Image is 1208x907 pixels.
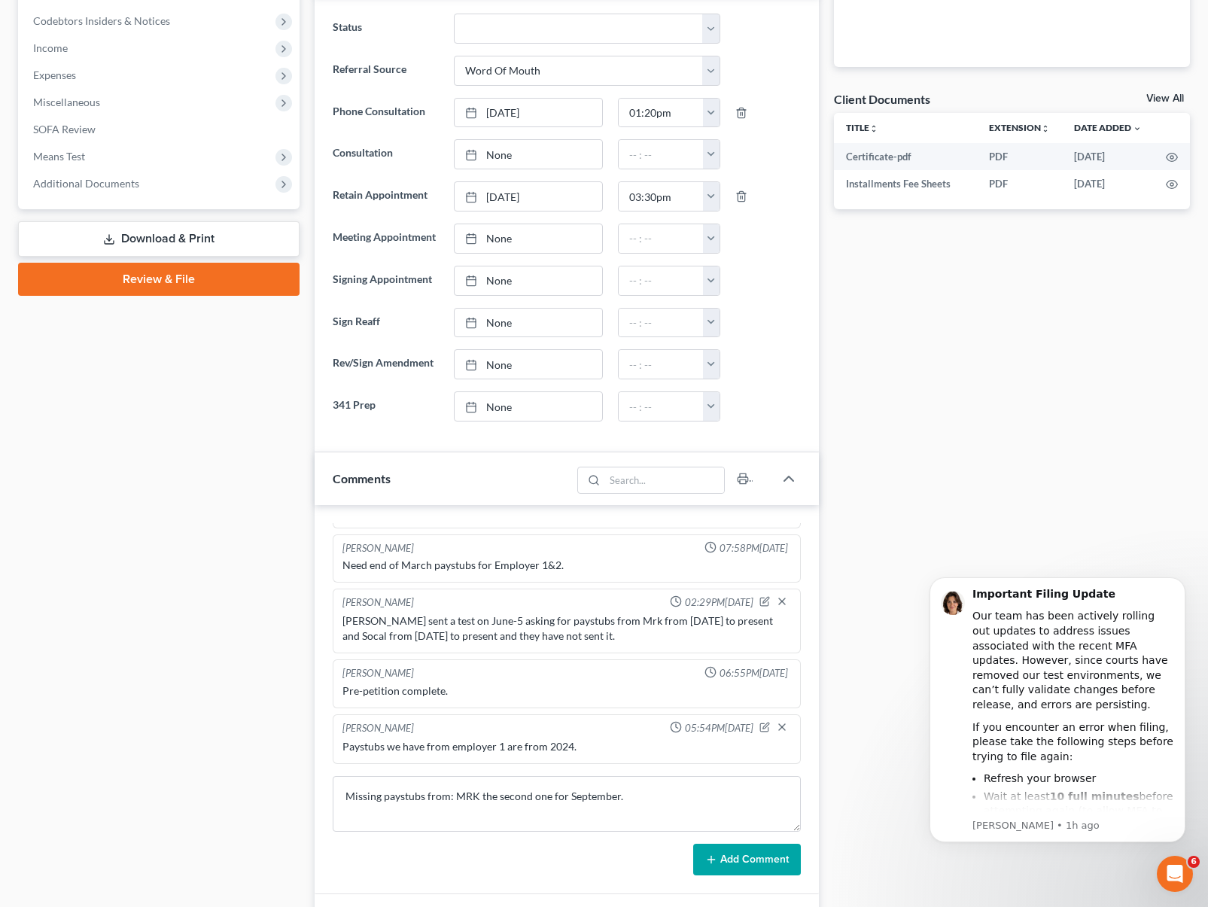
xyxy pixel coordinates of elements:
input: -- : -- [619,224,704,253]
img: Profile image for Lindsey [176,24,206,54]
a: Titleunfold_more [846,122,878,133]
span: 06:55PM[DATE] [720,666,788,680]
a: None [455,140,602,169]
span: Help [239,507,263,518]
div: Amendments [22,356,279,384]
td: Certificate-pdf [834,143,977,170]
td: Installments Fee Sheets [834,170,977,197]
span: Expenses [33,68,76,81]
label: Rev/Sign Amendment [325,349,446,379]
span: Codebtors Insiders & Notices [33,14,170,27]
a: Extensionunfold_more [989,122,1050,133]
iframe: Intercom live chat [1157,856,1193,892]
td: PDF [977,170,1062,197]
a: Date Added expand_more [1074,122,1142,133]
label: Status [325,14,446,44]
div: [PERSON_NAME] [342,541,414,555]
td: [DATE] [1062,143,1154,170]
a: SOFA Review [21,116,300,143]
span: 07:58PM[DATE] [720,541,788,555]
a: None [455,224,602,253]
div: We typically reply in a few hours [31,205,251,221]
p: Hi there! [30,107,271,132]
label: Retain Appointment [325,181,446,212]
span: Search for help [31,256,122,272]
label: Meeting Appointment [325,224,446,254]
td: PDF [977,143,1062,170]
img: Profile image for Emma [205,24,235,54]
span: 6 [1188,856,1200,868]
td: [DATE] [1062,170,1154,197]
input: -- : -- [619,309,704,337]
label: Consultation [325,139,446,169]
div: Statement of Financial Affairs - Payments Made in the Last 90 days [22,285,279,328]
button: Search for help [22,248,279,278]
div: [PERSON_NAME] [342,666,414,680]
a: None [455,350,602,379]
div: [PERSON_NAME] [342,721,414,736]
span: Comments [333,471,391,485]
span: Home [33,507,67,518]
img: logo [30,34,117,47]
input: Search... [605,467,725,493]
a: None [455,309,602,337]
input: -- : -- [619,99,704,127]
iframe: Intercom notifications message [907,559,1208,899]
button: Messages [100,470,200,530]
input: -- : -- [619,392,704,421]
div: Attorney's Disclosure of Compensation [22,328,279,356]
input: -- : -- [619,350,704,379]
a: [DATE] [455,99,602,127]
div: Paystubs we have from employer 1 are from 2024. [342,739,791,754]
span: Messages [125,507,177,518]
button: Add Comment [693,844,801,875]
p: How can we help? [30,132,271,158]
div: Client Documents [834,91,930,107]
i: expand_more [1133,124,1142,133]
input: -- : -- [619,266,704,295]
span: Miscellaneous [33,96,100,108]
a: None [455,266,602,295]
a: Review & File [18,263,300,296]
div: Amendments [31,362,252,378]
div: Statement of Financial Affairs - Property Repossessed, Foreclosed, Garnished, Attached, Seized, o... [31,390,252,437]
span: SOFA Review [33,123,96,135]
input: -- : -- [619,140,704,169]
span: 05:54PM[DATE] [685,721,753,735]
div: Need end of March paystubs for Employer 1&2. [342,558,791,573]
div: Statement of Financial Affairs - Property Repossessed, Foreclosed, Garnished, Attached, Seized, o... [22,384,279,443]
button: Help [201,470,301,530]
a: [DATE] [455,182,602,211]
span: Means Test [33,150,85,163]
a: Download & Print [18,221,300,257]
div: Statement of Financial Affairs - Payments Made in the Last 90 days [31,291,252,322]
div: Attorney's Disclosure of Compensation [31,334,252,350]
div: Pre-petition complete. [342,683,791,699]
i: unfold_more [1041,124,1050,133]
i: unfold_more [869,124,878,133]
span: Additional Documents [33,177,139,190]
label: Sign Reaff [325,308,446,338]
div: [PERSON_NAME] sent a test on June-5 asking for paystubs from Mrk from [DATE] to present and Socal... [342,613,791,644]
div: Close [259,24,286,51]
a: None [455,392,602,421]
label: Referral Source [325,56,446,86]
img: Profile image for James [148,24,178,54]
label: Phone Consultation [325,98,446,128]
label: Signing Appointment [325,266,446,296]
input: -- : -- [619,182,704,211]
a: View All [1146,93,1184,104]
label: 341 Prep [325,391,446,422]
span: 02:29PM[DATE] [685,595,753,610]
div: [PERSON_NAME] [342,595,414,610]
div: Send us a messageWe typically reply in a few hours [15,177,286,234]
